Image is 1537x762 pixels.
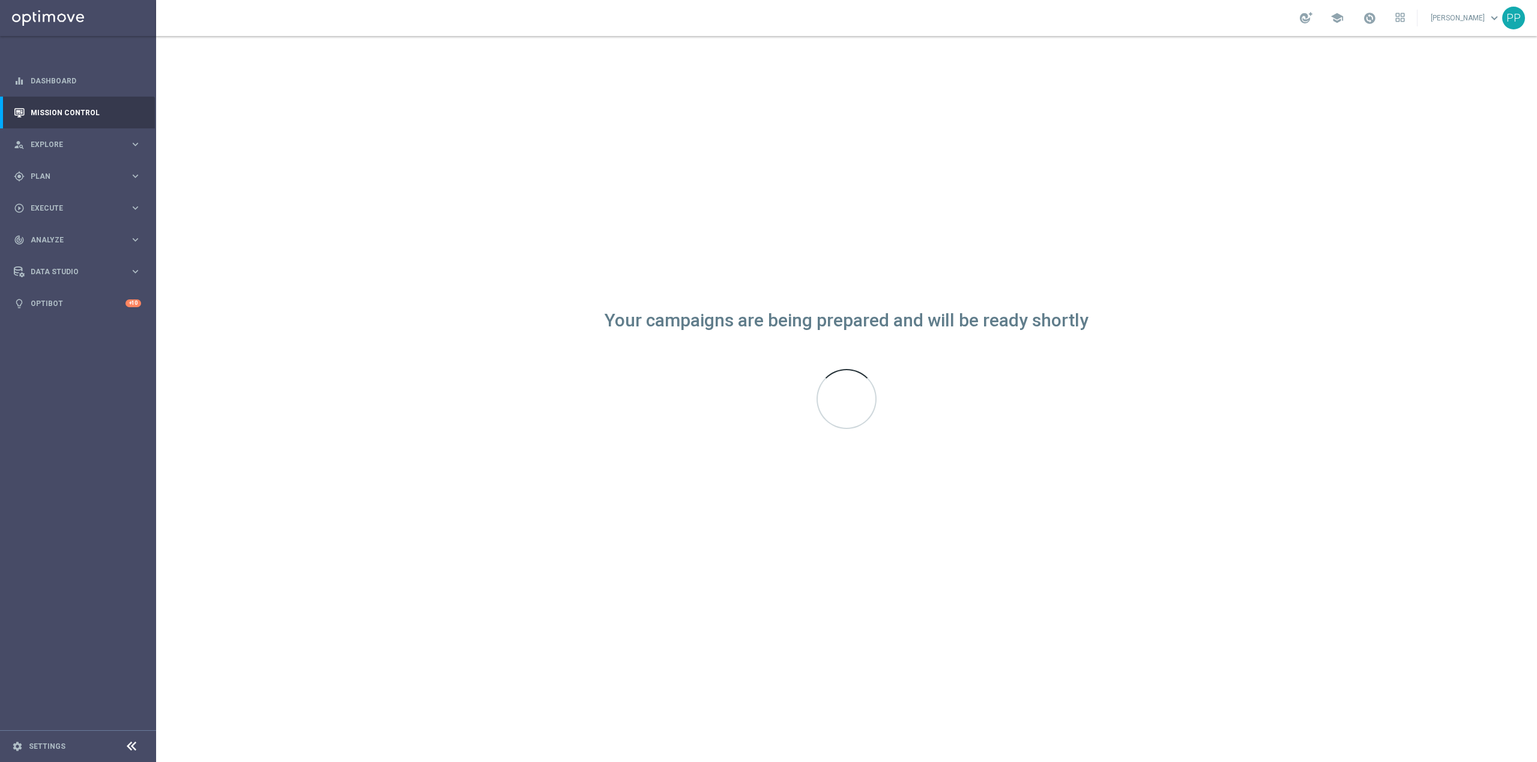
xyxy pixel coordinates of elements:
[14,287,141,319] div: Optibot
[13,140,142,149] button: person_search Explore keyboard_arrow_right
[13,235,142,245] button: track_changes Analyze keyboard_arrow_right
[31,287,125,319] a: Optibot
[130,139,141,150] i: keyboard_arrow_right
[31,173,130,180] span: Plan
[31,268,130,275] span: Data Studio
[13,76,142,86] button: equalizer Dashboard
[130,170,141,182] i: keyboard_arrow_right
[13,299,142,308] button: lightbulb Optibot +10
[130,266,141,277] i: keyboard_arrow_right
[14,203,130,214] div: Execute
[14,76,25,86] i: equalizer
[14,139,25,150] i: person_search
[14,235,130,245] div: Analyze
[14,171,25,182] i: gps_fixed
[13,267,142,277] button: Data Studio keyboard_arrow_right
[130,202,141,214] i: keyboard_arrow_right
[13,203,142,213] button: play_circle_outline Execute keyboard_arrow_right
[31,97,141,128] a: Mission Control
[31,205,130,212] span: Execute
[14,298,25,309] i: lightbulb
[31,141,130,148] span: Explore
[14,266,130,277] div: Data Studio
[125,299,141,307] div: +10
[13,172,142,181] button: gps_fixed Plan keyboard_arrow_right
[1488,11,1501,25] span: keyboard_arrow_down
[14,235,25,245] i: track_changes
[31,65,141,97] a: Dashboard
[12,741,23,752] i: settings
[14,97,141,128] div: Mission Control
[13,108,142,118] button: Mission Control
[14,139,130,150] div: Explore
[1330,11,1344,25] span: school
[1430,9,1502,27] a: [PERSON_NAME]keyboard_arrow_down
[14,65,141,97] div: Dashboard
[605,316,1089,326] div: Your campaigns are being prepared and will be ready shortly
[29,743,65,750] a: Settings
[130,234,141,245] i: keyboard_arrow_right
[31,236,130,244] span: Analyze
[1502,7,1525,29] div: PP
[14,171,130,182] div: Plan
[14,203,25,214] i: play_circle_outline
